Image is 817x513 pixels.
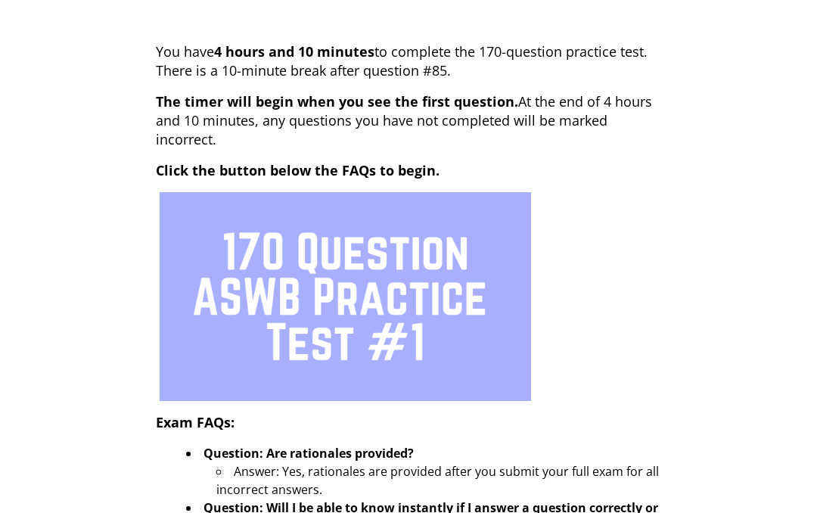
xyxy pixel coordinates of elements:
[203,445,414,462] strong: Question: Are rationales provided?
[214,42,374,61] strong: 4 hours and 10 minutes
[156,92,518,110] span: The timer will begin when you see the first question.
[156,161,440,179] span: Click the button below the FAQs to begin.
[216,462,661,499] li: Answer: Yes, rationales are provided after you submit your full exam for all incorrect answers.
[156,92,652,148] span: At the end of 4 hours and 10 minutes, any questions you have not completed will be marked incorrect.
[156,413,235,431] span: Exam FAQs:
[160,192,531,401] img: 1.png
[156,42,648,79] span: You have to complete the 170-question practice test. There is a 10-minute break after question #85.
